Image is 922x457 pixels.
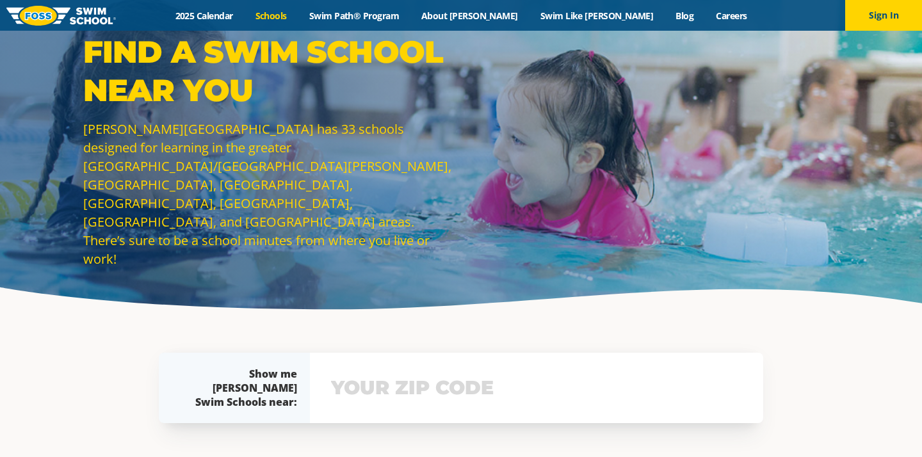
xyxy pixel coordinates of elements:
[705,10,758,22] a: Careers
[83,33,455,109] p: Find a Swim School Near You
[529,10,665,22] a: Swim Like [PERSON_NAME]
[83,120,455,268] p: [PERSON_NAME][GEOGRAPHIC_DATA] has 33 schools designed for learning in the greater [GEOGRAPHIC_DA...
[410,10,530,22] a: About [PERSON_NAME]
[184,367,297,409] div: Show me [PERSON_NAME] Swim Schools near:
[298,10,410,22] a: Swim Path® Program
[244,10,298,22] a: Schools
[328,369,745,406] input: YOUR ZIP CODE
[6,6,116,26] img: FOSS Swim School Logo
[164,10,244,22] a: 2025 Calendar
[665,10,705,22] a: Blog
